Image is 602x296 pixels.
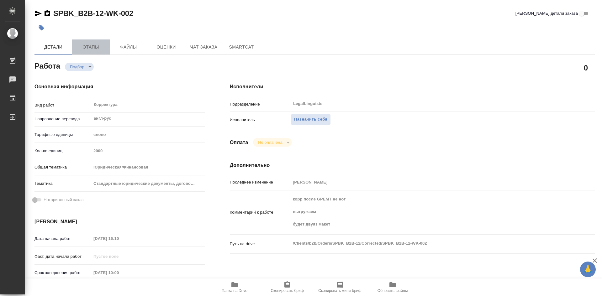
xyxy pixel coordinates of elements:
input: Пустое поле [91,252,146,261]
span: Этапы [76,43,106,51]
span: Чат заказа [189,43,219,51]
h4: [PERSON_NAME] [34,218,205,226]
div: слово [91,129,205,140]
button: Скопировать мини-бриф [314,278,366,296]
button: Скопировать бриф [261,278,314,296]
p: Комментарий к работе [230,209,291,216]
button: Папка на Drive [208,278,261,296]
span: Папка на Drive [222,288,247,293]
h4: Исполнители [230,83,595,91]
input: Пустое поле [291,178,565,187]
p: Последнее изменение [230,179,291,185]
button: Назначить себя [291,114,331,125]
button: Скопировать ссылку [44,10,51,17]
div: Юридическая/Финансовая [91,162,205,173]
input: Пустое поле [91,146,205,155]
h2: Работа [34,60,60,71]
p: Направление перевода [34,116,91,122]
p: Исполнитель [230,117,291,123]
span: Назначить себя [294,116,327,123]
button: Скопировать ссылку для ЯМессенджера [34,10,42,17]
input: Пустое поле [91,268,146,277]
p: Тарифные единицы [34,132,91,138]
span: 🙏 [583,263,593,276]
p: Подразделение [230,101,291,107]
textarea: корр после GPEMT не нот выгружаем будет двуяз макет [291,194,565,230]
p: Дата начала работ [34,236,91,242]
span: Оценки [151,43,181,51]
p: Кол-во единиц [34,148,91,154]
p: Общая тематика [34,164,91,170]
p: Вид работ [34,102,91,108]
p: Факт. дата начала работ [34,253,91,260]
p: Путь на drive [230,241,291,247]
div: Стандартные юридические документы, договоры, уставы [91,178,205,189]
button: Не оплачена [256,140,284,145]
a: SPBK_B2B-12-WK-002 [53,9,133,18]
span: Детали [38,43,68,51]
h2: 0 [584,62,588,73]
button: Добавить тэг [34,21,48,35]
h4: Основная информация [34,83,205,91]
input: Пустое поле [91,234,146,243]
span: Скопировать бриф [271,288,304,293]
button: 🙏 [580,262,596,277]
span: [PERSON_NAME] детали заказа [515,10,578,17]
p: Срок завершения работ [34,270,91,276]
span: Нотариальный заказ [44,197,83,203]
div: Подбор [65,63,94,71]
button: Подбор [68,64,86,70]
button: Обновить файлы [366,278,419,296]
textarea: /Clients/b2b/Orders/SPBK_B2B-12/Corrected/SPBK_B2B-12-WK-002 [291,238,565,249]
span: Обновить файлы [378,288,408,293]
h4: Дополнительно [230,162,595,169]
h4: Оплата [230,139,248,146]
div: Подбор [253,138,292,147]
span: Скопировать мини-бриф [318,288,361,293]
p: Тематика [34,180,91,187]
span: SmartCat [226,43,256,51]
span: Файлы [114,43,144,51]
